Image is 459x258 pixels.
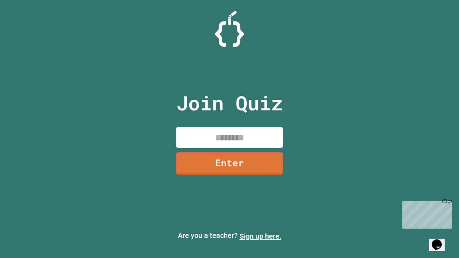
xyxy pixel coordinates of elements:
p: Are you a teacher? [6,230,453,242]
iframe: chat widget [399,198,452,229]
img: Logo.svg [215,11,244,47]
a: Enter [176,152,283,175]
iframe: chat widget [429,229,452,251]
a: Sign up here. [240,232,281,240]
div: Chat with us now!Close [3,3,49,46]
p: Join Quiz [176,88,283,118]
